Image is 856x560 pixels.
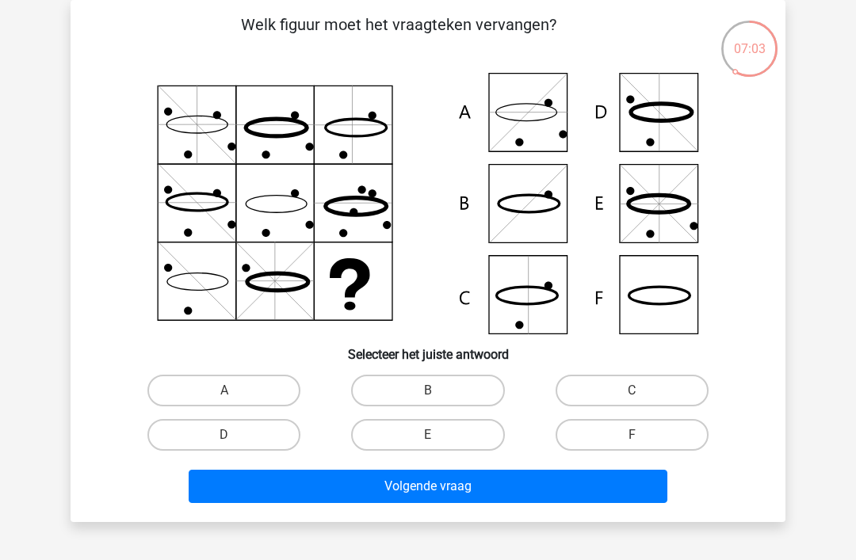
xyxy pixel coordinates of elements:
[189,470,668,503] button: Volgende vraag
[147,375,300,406] label: A
[720,19,779,59] div: 07:03
[556,419,709,451] label: F
[351,419,504,451] label: E
[96,13,701,60] p: Welk figuur moet het vraagteken vervangen?
[96,334,760,362] h6: Selecteer het juiste antwoord
[147,419,300,451] label: D
[351,375,504,406] label: B
[556,375,709,406] label: C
